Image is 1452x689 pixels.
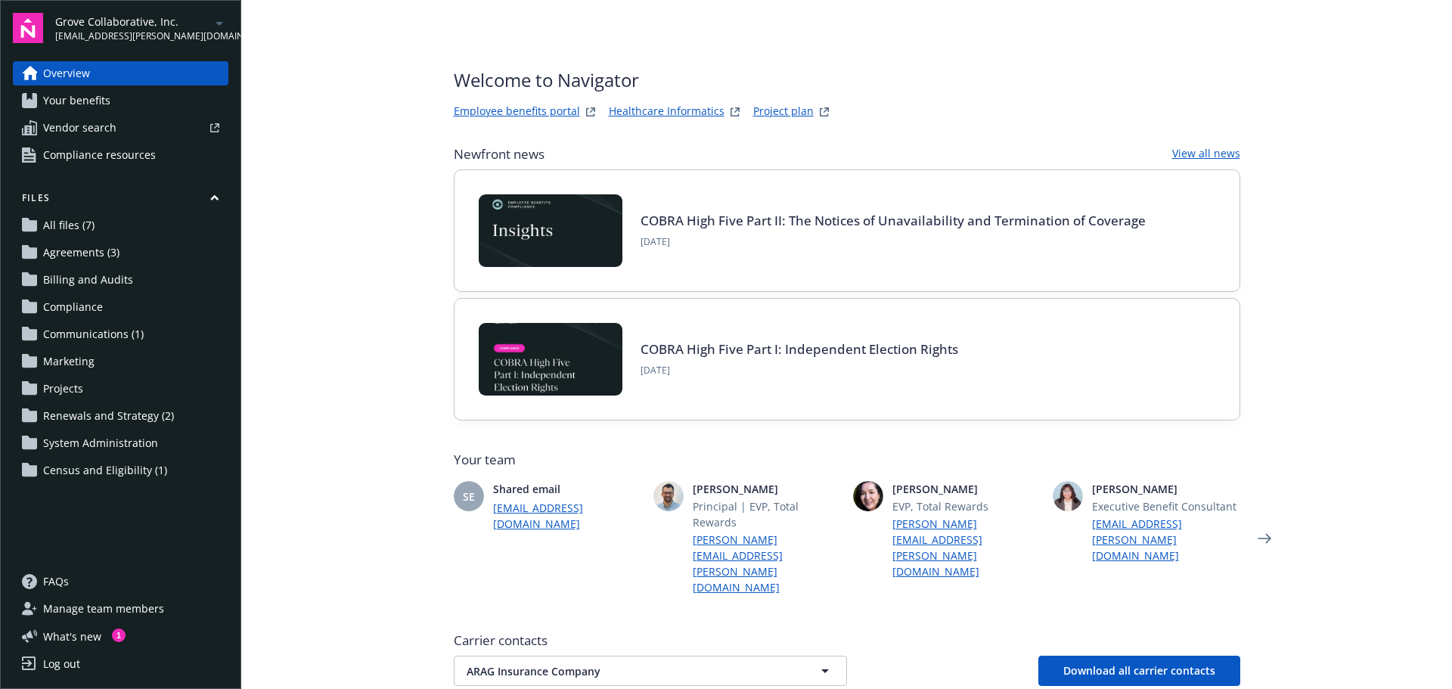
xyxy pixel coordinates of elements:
[641,340,958,358] a: COBRA High Five Part I: Independent Election Rights
[1092,516,1240,563] a: [EMAIL_ADDRESS][PERSON_NAME][DOMAIN_NAME]
[43,431,158,455] span: System Administration
[693,481,841,497] span: [PERSON_NAME]
[1092,481,1240,497] span: [PERSON_NAME]
[55,14,210,29] span: Grove Collaborative, Inc.
[13,570,228,594] a: FAQs
[493,481,641,497] span: Shared email
[853,481,883,511] img: photo
[43,143,156,167] span: Compliance resources
[1172,145,1240,163] a: View all news
[13,597,228,621] a: Manage team members
[43,628,101,644] span: What ' s new
[609,103,724,121] a: Healthcare Informatics
[1252,526,1277,551] a: Next
[892,481,1041,497] span: [PERSON_NAME]
[892,516,1041,579] a: [PERSON_NAME][EMAIL_ADDRESS][PERSON_NAME][DOMAIN_NAME]
[753,103,814,121] a: Project plan
[641,212,1146,229] a: COBRA High Five Part II: The Notices of Unavailability and Termination of Coverage
[1063,663,1215,678] span: Download all carrier contacts
[653,481,684,511] img: photo
[454,145,544,163] span: Newfront news
[13,61,228,85] a: Overview
[43,88,110,113] span: Your benefits
[1053,481,1083,511] img: photo
[13,322,228,346] a: Communications (1)
[13,213,228,237] a: All files (7)
[55,13,228,43] button: Grove Collaborative, Inc.[EMAIL_ADDRESS][PERSON_NAME][DOMAIN_NAME]arrowDropDown
[693,532,841,595] a: [PERSON_NAME][EMAIL_ADDRESS][PERSON_NAME][DOMAIN_NAME]
[43,322,144,346] span: Communications (1)
[493,500,641,532] a: [EMAIL_ADDRESS][DOMAIN_NAME]
[43,213,95,237] span: All files (7)
[13,116,228,140] a: Vendor search
[43,116,116,140] span: Vendor search
[454,656,847,686] button: ARAG Insurance Company
[43,652,80,676] div: Log out
[1038,656,1240,686] button: Download all carrier contacts
[454,67,833,94] span: Welcome to Navigator
[13,191,228,210] button: Files
[641,364,958,377] span: [DATE]
[726,103,744,121] a: springbukWebsite
[892,498,1041,514] span: EVP, Total Rewards
[815,103,833,121] a: projectPlanWebsite
[43,404,174,428] span: Renewals and Strategy (2)
[454,451,1240,469] span: Your team
[641,235,1146,249] span: [DATE]
[43,61,90,85] span: Overview
[13,241,228,265] a: Agreements (3)
[43,377,83,401] span: Projects
[43,458,167,483] span: Census and Eligibility (1)
[1092,498,1240,514] span: Executive Benefit Consultant
[43,597,164,621] span: Manage team members
[463,489,475,504] span: SE
[210,14,228,32] a: arrowDropDown
[112,628,126,642] div: 1
[582,103,600,121] a: striveWebsite
[13,431,228,455] a: System Administration
[43,570,69,594] span: FAQs
[43,241,119,265] span: Agreements (3)
[13,628,126,644] button: What's new1
[479,194,622,267] img: Card Image - EB Compliance Insights.png
[13,377,228,401] a: Projects
[13,295,228,319] a: Compliance
[454,103,580,121] a: Employee benefits portal
[13,268,228,292] a: Billing and Audits
[13,458,228,483] a: Census and Eligibility (1)
[55,29,210,43] span: [EMAIL_ADDRESS][PERSON_NAME][DOMAIN_NAME]
[43,295,103,319] span: Compliance
[479,323,622,396] img: BLOG-Card Image - Compliance - COBRA High Five Pt 1 07-18-25.jpg
[693,498,841,530] span: Principal | EVP, Total Rewards
[467,663,781,679] span: ARAG Insurance Company
[13,349,228,374] a: Marketing
[454,632,1240,650] span: Carrier contacts
[43,268,133,292] span: Billing and Audits
[43,349,95,374] span: Marketing
[13,143,228,167] a: Compliance resources
[13,88,228,113] a: Your benefits
[13,404,228,428] a: Renewals and Strategy (2)
[13,13,43,43] img: navigator-logo.svg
